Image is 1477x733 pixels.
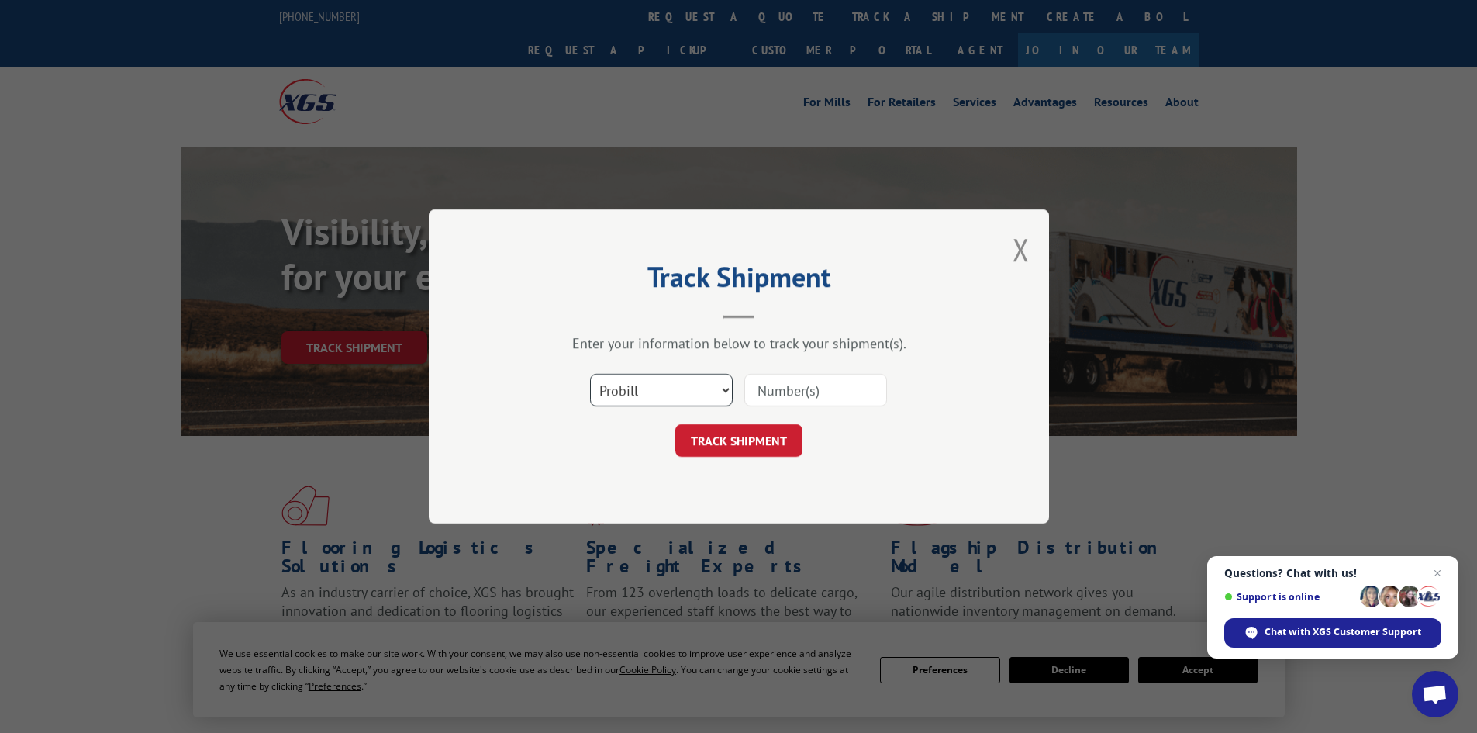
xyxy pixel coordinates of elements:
[675,424,802,457] button: TRACK SHIPMENT
[1412,671,1458,717] div: Open chat
[1013,229,1030,270] button: Close modal
[1224,567,1441,579] span: Questions? Chat with us!
[1265,625,1421,639] span: Chat with XGS Customer Support
[1428,564,1447,583] span: Close chat
[1224,591,1354,603] span: Support is online
[506,334,971,352] div: Enter your information below to track your shipment(s).
[744,374,887,406] input: Number(s)
[1224,618,1441,648] div: Chat with XGS Customer Support
[506,266,971,296] h2: Track Shipment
